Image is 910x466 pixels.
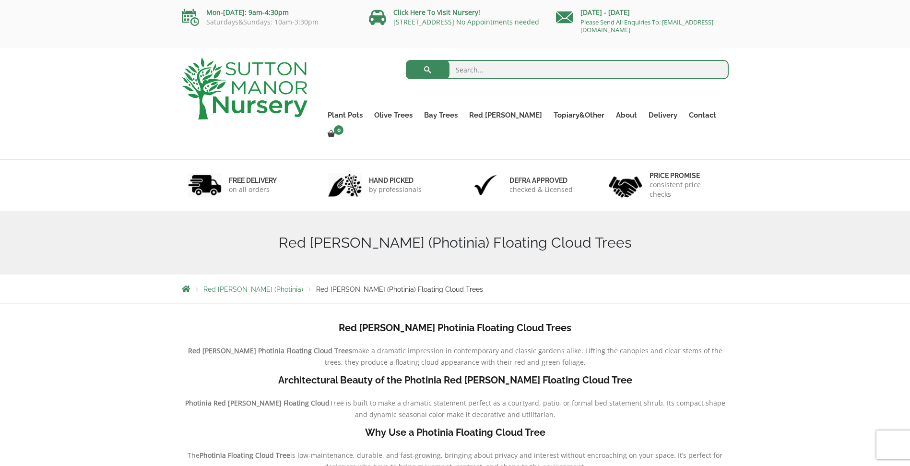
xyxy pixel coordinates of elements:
[509,176,573,185] h6: Defra approved
[369,185,422,194] p: by professionals
[322,128,346,141] a: 0
[580,18,713,34] a: Please Send All Enquiries To: [EMAIL_ADDRESS][DOMAIN_NAME]
[368,108,418,122] a: Olive Trees
[406,60,729,79] input: Search...
[182,18,355,26] p: Saturdays&Sundays: 10am-3:30pm
[185,398,330,407] b: Photinia Red [PERSON_NAME] Floating Cloud
[643,108,683,122] a: Delivery
[650,171,722,180] h6: Price promise
[463,108,548,122] a: Red [PERSON_NAME]
[182,58,307,119] img: logo
[328,173,362,197] img: 2.jpg
[229,185,277,194] p: on all orders
[609,170,642,200] img: 4.jpg
[469,173,502,197] img: 3.jpg
[188,451,200,460] span: The
[393,8,480,17] a: Click Here To Visit Nursery!
[548,108,610,122] a: Topiary&Other
[322,108,368,122] a: Plant Pots
[393,17,539,26] a: [STREET_ADDRESS] No Appointments needed
[182,7,355,18] p: Mon-[DATE]: 9am-4:30pm
[188,346,352,355] b: Red [PERSON_NAME] Photinia Floating Cloud Trees
[188,173,222,197] img: 1.jpg
[200,451,290,460] b: Photinia Floating Cloud Tree
[418,108,463,122] a: Bay Trees
[278,374,632,386] b: Architectural Beauty of the Photinia Red [PERSON_NAME] Floating Cloud Tree
[369,176,422,185] h6: hand picked
[203,286,303,293] a: Red [PERSON_NAME] (Photinia)
[182,234,729,251] h1: Red [PERSON_NAME] (Photinia) Floating Cloud Trees
[650,180,722,199] p: consistent price checks
[229,176,277,185] h6: FREE DELIVERY
[509,185,573,194] p: checked & Licensed
[325,346,722,367] span: make a dramatic impression in contemporary and classic gardens alike. Lifting the canopies and cl...
[182,285,729,293] nav: Breadcrumbs
[556,7,729,18] p: [DATE] - [DATE]
[339,322,571,334] b: Red [PERSON_NAME] Photinia Floating Cloud Trees
[365,427,545,438] b: Why Use a Photinia Floating Cloud Tree
[330,398,725,419] span: Tree is built to make a dramatic statement perfect as a courtyard, patio, or formal bed statement...
[316,286,483,293] span: Red [PERSON_NAME] (Photinia) Floating Cloud Trees
[610,108,643,122] a: About
[334,125,343,135] span: 0
[683,108,722,122] a: Contact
